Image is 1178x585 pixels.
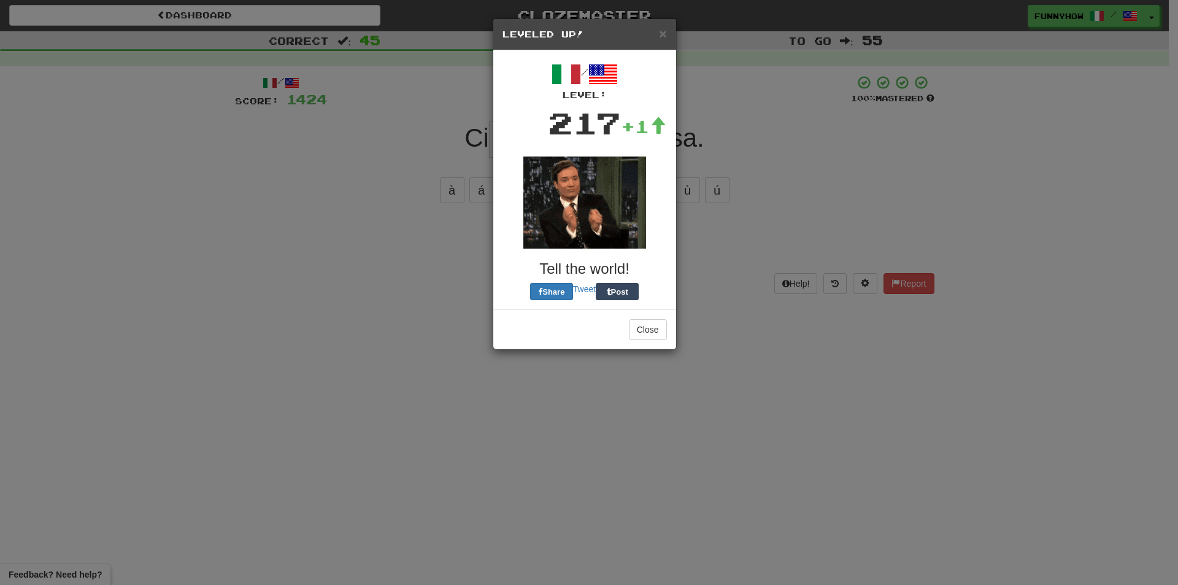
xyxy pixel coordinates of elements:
div: Level: [502,89,667,101]
span: × [659,26,666,41]
button: Share [530,283,573,300]
div: 217 [548,101,621,144]
div: +1 [621,114,666,139]
button: Close [659,27,666,40]
h5: Leveled Up! [502,28,667,41]
div: / [502,60,667,101]
button: Post [596,283,639,300]
img: fallon-a20d7af9049159056f982dd0e4b796b9edb7b1d2ba2b0a6725921925e8bac842.gif [523,157,646,249]
h3: Tell the world! [502,261,667,277]
button: Close [629,319,667,340]
a: Tweet [573,284,596,294]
